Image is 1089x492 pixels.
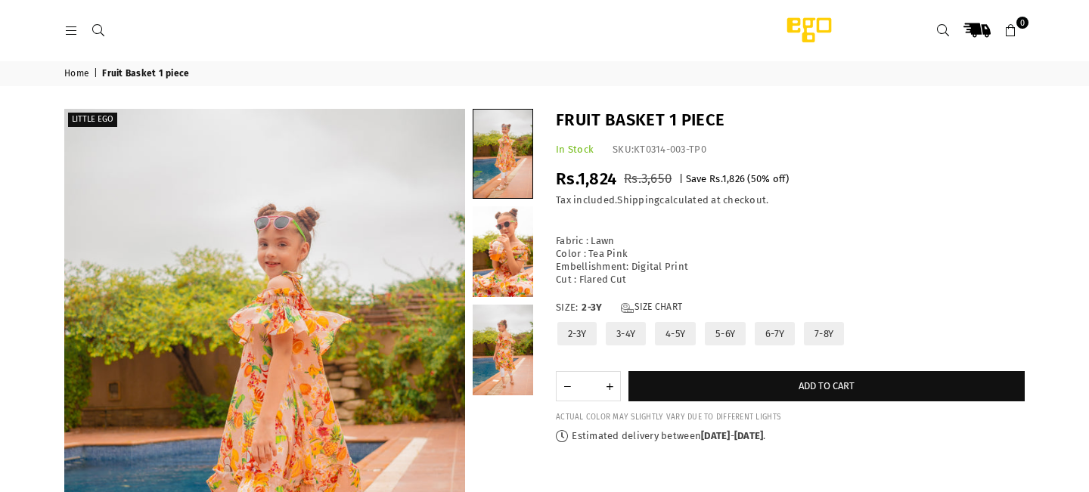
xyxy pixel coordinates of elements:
label: 4-5Y [653,320,697,347]
div: Tax included. calculated at checkout. [556,194,1025,207]
button: Add to cart [628,371,1025,401]
time: [DATE] [701,430,731,441]
span: 2-3Y [582,302,612,314]
span: ( % off) [747,173,789,184]
span: | [679,173,683,184]
a: Search [929,17,957,44]
span: 0 [1016,17,1028,29]
label: 2-3Y [556,320,598,347]
span: | [94,68,100,80]
a: Shipping [617,194,659,206]
label: Little EGO [68,113,117,127]
a: Menu [57,24,85,36]
span: Rs.1,824 [556,169,616,189]
quantity-input: Quantity [556,371,621,401]
label: 5-6Y [703,320,747,347]
h1: Fruit Basket 1 piece [556,109,1025,132]
span: Rs.1,826 [709,173,745,184]
a: Size Chart [621,302,682,314]
label: 7-8Y [802,320,845,347]
div: ACTUAL COLOR MAY SLIGHTLY VARY DUE TO DIFFERENT LIGHTS [556,413,1025,422]
label: 6-7Y [753,320,796,347]
img: Ego [745,15,873,45]
span: Rs.3,650 [624,171,672,187]
span: Add to cart [799,380,855,391]
span: 50 [751,173,762,184]
a: Home [64,68,92,80]
p: Fabric : Lawn Color : Tea Pink Embellishment: Digital Print Cut : Flared Cut [556,222,1025,286]
time: [DATE] [734,430,764,441]
span: Save [686,173,707,184]
div: SKU: [613,144,706,156]
label: 3-4Y [604,320,647,347]
span: Fruit Basket 1 piece [102,68,191,80]
span: In Stock [556,144,594,155]
p: Estimated delivery between - . [556,430,1025,443]
nav: breadcrumbs [53,61,1036,86]
a: 0 [997,17,1025,44]
label: Size: [556,302,1025,314]
a: Search [85,24,112,36]
span: KT0314-003-TP0 [634,144,706,155]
